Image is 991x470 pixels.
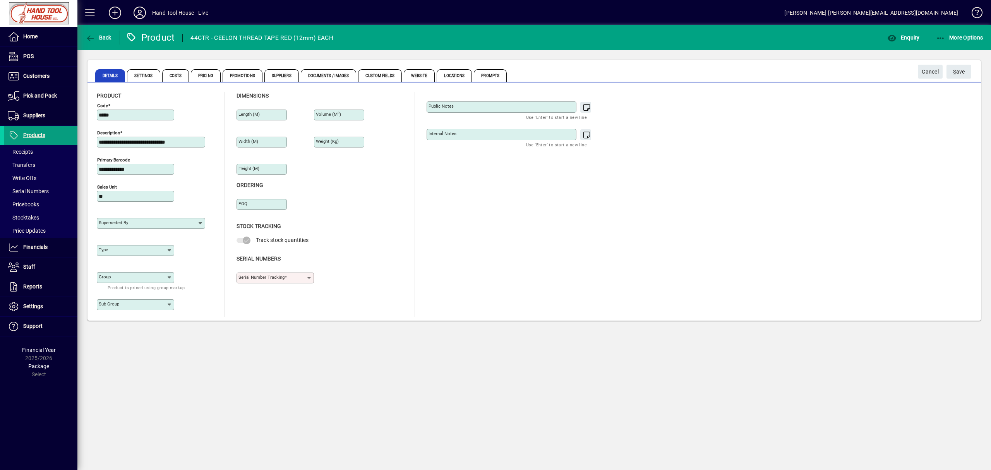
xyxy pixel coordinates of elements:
[4,317,77,336] a: Support
[23,283,42,290] span: Reports
[126,31,175,44] div: Product
[8,188,49,194] span: Serial Numbers
[8,149,33,155] span: Receipts
[8,228,46,234] span: Price Updates
[4,224,77,237] a: Price Updates
[23,93,57,99] span: Pick and Pack
[338,111,339,115] sup: 3
[238,111,260,117] mat-label: Length (m)
[953,65,965,78] span: ave
[4,297,77,316] a: Settings
[97,184,117,190] mat-label: Sales unit
[23,244,48,250] span: Financials
[108,283,185,292] mat-hint: Product is priced using group markup
[99,301,119,307] mat-label: Sub group
[23,323,43,329] span: Support
[4,47,77,66] a: POS
[429,103,454,109] mat-label: Public Notes
[4,277,77,297] a: Reports
[4,172,77,185] a: Write Offs
[86,34,111,41] span: Back
[190,32,333,44] div: 44CTR - CEELON THREAD TAPE RED (12mm) EACH
[77,31,120,45] app-page-header-button: Back
[934,31,985,45] button: More Options
[526,113,587,122] mat-hint: Use 'Enter' to start a new line
[127,69,160,82] span: Settings
[4,86,77,106] a: Pick and Pack
[4,211,77,224] a: Stocktakes
[256,237,309,243] span: Track stock quantities
[99,247,108,252] mat-label: Type
[936,34,983,41] span: More Options
[238,274,285,280] mat-label: Serial Number tracking
[946,65,971,79] button: Save
[84,31,113,45] button: Back
[526,140,587,149] mat-hint: Use 'Enter' to start a new line
[8,175,36,181] span: Write Offs
[474,69,507,82] span: Prompts
[918,65,943,79] button: Cancel
[162,69,189,82] span: Costs
[23,264,35,270] span: Staff
[316,111,341,117] mat-label: Volume (m )
[97,93,121,99] span: Product
[238,166,259,171] mat-label: Height (m)
[885,31,921,45] button: Enquiry
[4,257,77,277] a: Staff
[23,112,45,118] span: Suppliers
[437,69,472,82] span: Locations
[237,256,281,262] span: Serial Numbers
[358,69,401,82] span: Custom Fields
[4,145,77,158] a: Receipts
[4,185,77,198] a: Serial Numbers
[316,139,339,144] mat-label: Weight (Kg)
[4,238,77,257] a: Financials
[953,69,956,75] span: S
[152,7,208,19] div: Hand Tool House - Live
[223,69,262,82] span: Promotions
[22,347,56,353] span: Financial Year
[4,27,77,46] a: Home
[887,34,919,41] span: Enquiry
[127,6,152,20] button: Profile
[97,103,108,108] mat-label: Code
[237,223,281,229] span: Stock Tracking
[99,220,128,225] mat-label: Superseded by
[23,53,34,59] span: POS
[966,2,981,27] a: Knowledge Base
[23,73,50,79] span: Customers
[97,157,130,163] mat-label: Primary barcode
[4,158,77,172] a: Transfers
[23,132,45,138] span: Products
[404,69,435,82] span: Website
[301,69,357,82] span: Documents / Images
[28,363,49,369] span: Package
[922,65,939,78] span: Cancel
[23,33,38,39] span: Home
[237,93,269,99] span: Dimensions
[4,106,77,125] a: Suppliers
[95,69,125,82] span: Details
[264,69,299,82] span: Suppliers
[8,162,35,168] span: Transfers
[237,182,263,188] span: Ordering
[23,303,43,309] span: Settings
[238,201,247,206] mat-label: EOQ
[99,274,111,280] mat-label: Group
[4,198,77,211] a: Pricebooks
[4,67,77,86] a: Customers
[8,201,39,208] span: Pricebooks
[784,7,958,19] div: [PERSON_NAME] [PERSON_NAME][EMAIL_ADDRESS][DOMAIN_NAME]
[103,6,127,20] button: Add
[8,214,39,221] span: Stocktakes
[238,139,258,144] mat-label: Width (m)
[191,69,221,82] span: Pricing
[97,130,120,136] mat-label: Description
[429,131,456,136] mat-label: Internal Notes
